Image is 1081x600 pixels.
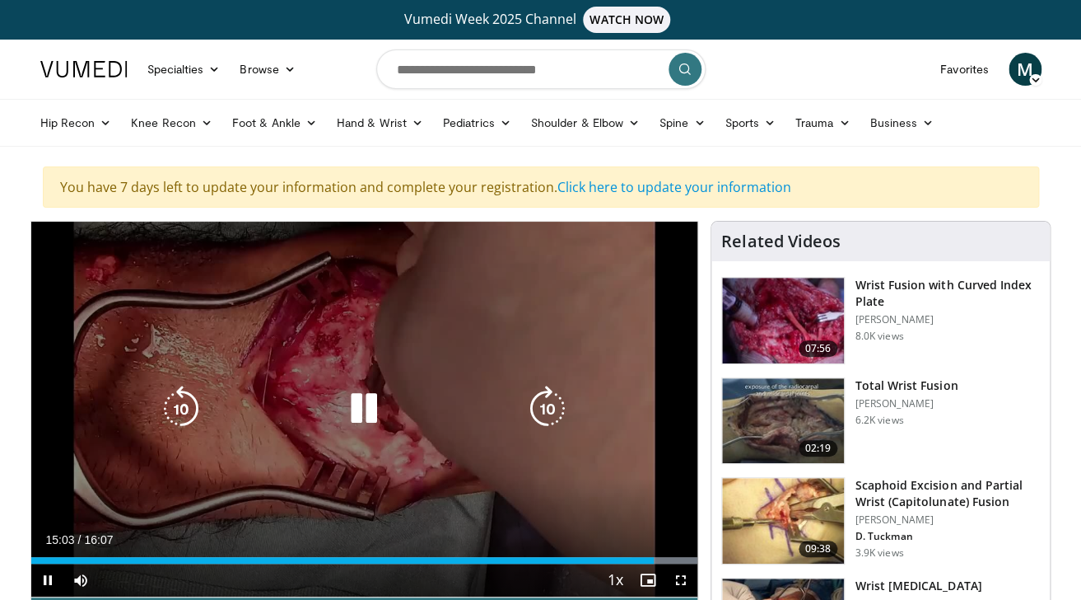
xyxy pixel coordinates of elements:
button: Enable picture-in-picture mode [631,564,664,597]
a: Favorites [930,53,999,86]
a: Specialties [137,53,231,86]
a: 09:38 Scaphoid Excision and Partial Wrist (Capitolunate) Fusion [PERSON_NAME] D. Tuckman 3.9K views [721,477,1040,565]
a: Trauma [785,106,860,139]
span: 02:19 [799,440,838,457]
p: [PERSON_NAME] [855,397,958,410]
a: Pediatrics [433,106,521,139]
p: D. Tuckman [855,530,1040,543]
h3: Wrist [MEDICAL_DATA] [855,578,1017,594]
p: 8.0K views [855,330,903,343]
img: VuMedi Logo [40,61,128,77]
span: 16:07 [84,533,113,546]
span: / [78,533,82,546]
button: Playback Rate [599,564,631,597]
p: 6.2K views [855,414,903,427]
a: Business [860,106,944,139]
img: 60510a9a-9269-43a8-bee2-a27b97ff1cf7.150x105_q85_crop-smart_upscale.jpg [722,478,844,564]
h3: Total Wrist Fusion [855,377,958,394]
span: WATCH NOW [583,7,670,33]
input: Search topics, interventions [376,49,706,89]
a: Knee Recon [121,106,222,139]
a: Click here to update your information [557,178,791,196]
span: 07:56 [799,340,838,357]
span: 15:03 [46,533,75,546]
h3: Wrist Fusion with Curved Index Plate [855,277,1040,310]
button: Fullscreen [664,564,697,597]
div: You have 7 days left to update your information and complete your registration. [43,166,1039,208]
div: Progress Bar [31,557,698,564]
h4: Related Videos [721,232,840,251]
a: Spine [650,106,715,139]
button: Mute [64,564,97,597]
p: [PERSON_NAME] [855,313,1040,326]
a: Vumedi Week 2025 ChannelWATCH NOW [43,7,1039,33]
a: Foot & Ankle [222,106,327,139]
a: Shoulder & Elbow [521,106,650,139]
h3: Scaphoid Excision and Partial Wrist (Capitolunate) Fusion [855,477,1040,510]
img: Picture_15_2_2.png.150x105_q85_crop-smart_upscale.jpg [722,378,844,464]
video-js: Video Player [31,222,698,598]
a: 07:56 Wrist Fusion with Curved Index Plate [PERSON_NAME] 8.0K views [721,277,1040,364]
img: 69caa8a0-39e4-40a6-a88f-d00045569e83.150x105_q85_crop-smart_upscale.jpg [722,278,844,363]
p: 3.9K views [855,546,903,560]
button: Pause [31,564,64,597]
a: Browse [230,53,305,86]
p: [PERSON_NAME] [855,513,1040,527]
a: Hand & Wrist [327,106,433,139]
a: 02:19 Total Wrist Fusion [PERSON_NAME] 6.2K views [721,377,1040,465]
a: M [1009,53,1041,86]
span: 09:38 [799,541,838,557]
a: Hip Recon [30,106,122,139]
a: Sports [715,106,785,139]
